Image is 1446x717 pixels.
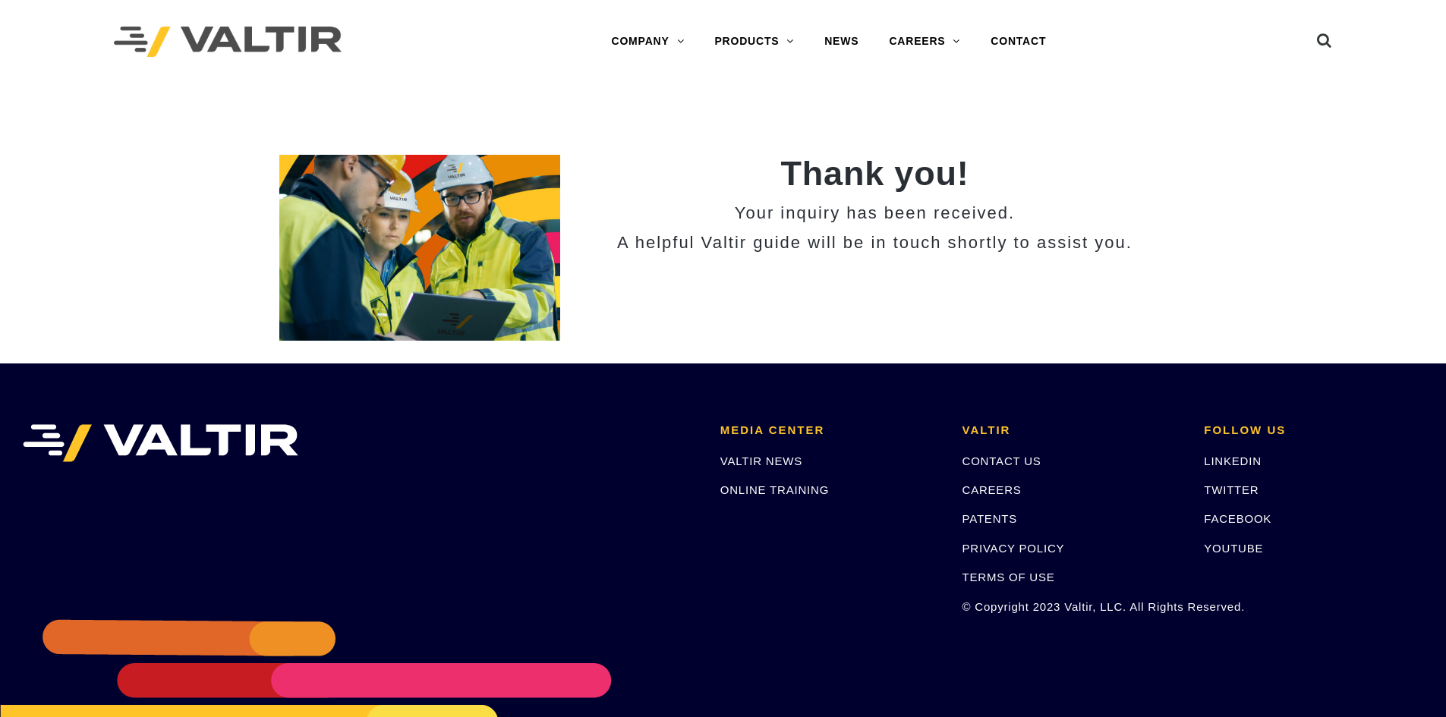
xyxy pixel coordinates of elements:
a: TWITTER [1204,483,1259,496]
img: 2 Home_Team [279,155,560,341]
a: CONTACT US [962,454,1041,467]
h2: MEDIA CENTER [720,424,940,437]
a: YOUTUBE [1204,542,1263,555]
a: CAREERS [962,483,1022,496]
a: PATENTS [962,512,1018,525]
img: VALTIR [23,424,298,462]
a: PRODUCTS [699,27,809,57]
p: © Copyright 2023 Valtir, LLC. All Rights Reserved. [962,598,1182,615]
a: FACEBOOK [1204,512,1271,525]
h2: VALTIR [962,424,1182,437]
a: CAREERS [874,27,975,57]
a: PRIVACY POLICY [962,542,1065,555]
a: CONTACT [975,27,1061,57]
a: ONLINE TRAINING [720,483,829,496]
strong: Thank you! [780,154,969,193]
a: TERMS OF USE [962,571,1055,583]
a: COMPANY [596,27,699,57]
h2: FOLLOW US [1204,424,1423,437]
a: LINKEDIN [1204,454,1262,467]
h3: A helpful Valtir guide will be in touch shortly to assist you. [583,234,1167,252]
img: Valtir [114,27,342,58]
h3: Your inquiry has been received. [583,204,1167,222]
a: NEWS [809,27,874,57]
a: VALTIR NEWS [720,454,802,467]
